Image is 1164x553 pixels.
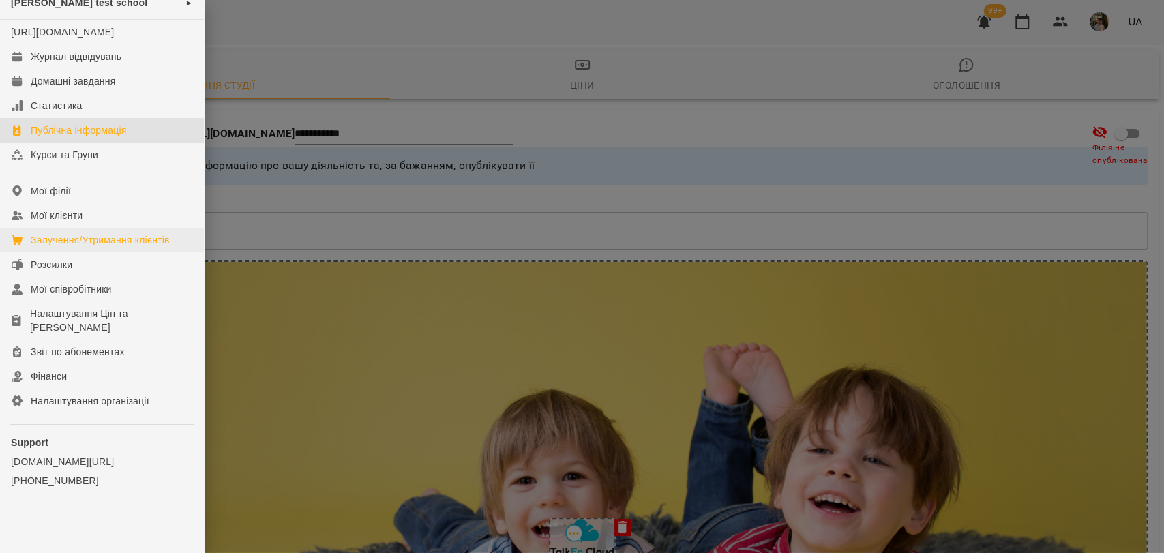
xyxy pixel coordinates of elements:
[11,455,193,468] a: [DOMAIN_NAME][URL]
[31,282,112,296] div: Мої співробітники
[31,345,125,359] div: Звіт по абонементах
[31,233,170,247] div: Залучення/Утримання клієнтів
[31,99,83,113] div: Статистика
[31,50,121,63] div: Журнал відвідувань
[30,307,193,334] div: Налаштування Цін та [PERSON_NAME]
[31,74,115,88] div: Домашні завдання
[11,436,193,449] p: Support
[31,123,126,137] div: Публічна інформація
[31,394,149,408] div: Налаштування організації
[31,184,71,198] div: Мої філії
[31,209,83,222] div: Мої клієнти
[11,474,193,488] a: [PHONE_NUMBER]
[11,27,114,38] a: [URL][DOMAIN_NAME]
[31,148,98,162] div: Курси та Групи
[31,370,67,383] div: Фінанси
[31,258,72,271] div: Розсилки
